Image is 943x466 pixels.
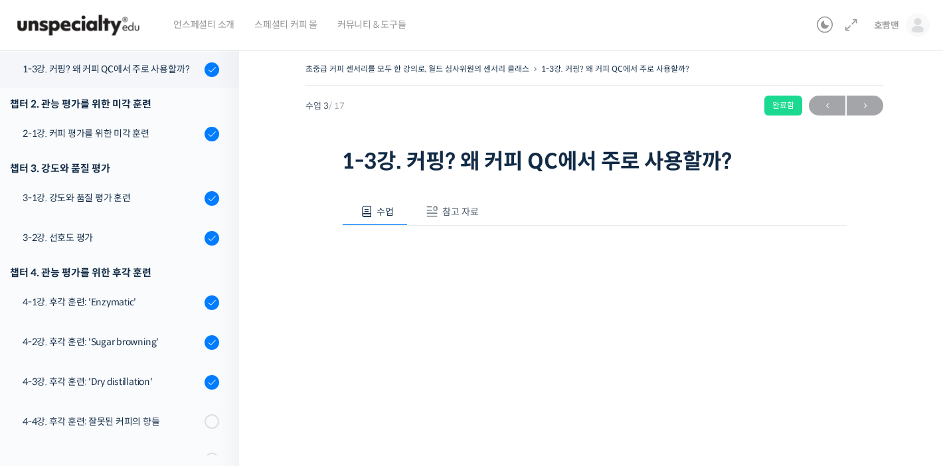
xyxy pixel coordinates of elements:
[171,372,255,405] a: 설정
[847,96,883,116] a: 다음→
[10,95,219,113] div: 챕터 2. 관능 평가를 위한 미각 훈련
[23,191,201,205] div: 3-1강. 강도와 품질 평가 훈련
[23,335,201,349] div: 4-2강. 후각 훈련: 'Sugar browning'
[10,264,219,281] div: 챕터 4. 관능 평가를 위한 후각 훈련
[23,126,201,141] div: 2-1강. 커피 평가를 위한 미각 훈련
[809,96,845,116] a: ←이전
[541,64,689,74] a: 1-3강. 커핑? 왜 커피 QC에서 주로 사용할까?
[847,97,883,115] span: →
[122,392,137,403] span: 대화
[764,96,802,116] div: 완료함
[205,392,221,402] span: 설정
[305,64,529,74] a: 초중급 커피 센서리를 모두 한 강의로, 월드 심사위원의 센서리 클래스
[10,159,219,177] div: 챕터 3. 강도와 품질 평가
[809,97,845,115] span: ←
[342,149,847,174] h1: 1-3강. 커핑? 왜 커피 QC에서 주로 사용할까?
[305,102,345,110] span: 수업 3
[4,372,88,405] a: 홈
[329,100,345,112] span: / 17
[23,374,201,389] div: 4-3강. 후각 훈련: 'Dry distillation'
[377,206,394,218] span: 수업
[874,19,899,31] span: 호빵맨
[88,372,171,405] a: 대화
[23,414,201,429] div: 4-4강. 후각 훈련: 잘못된 커피의 향들
[23,295,201,309] div: 4-1강. 후각 훈련: 'Enzymatic'
[442,206,479,218] span: 참고 자료
[23,62,201,76] div: 1-3강. 커핑? 왜 커피 QC에서 주로 사용할까?
[42,392,50,402] span: 홈
[23,230,201,245] div: 3-2강. 선호도 평가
